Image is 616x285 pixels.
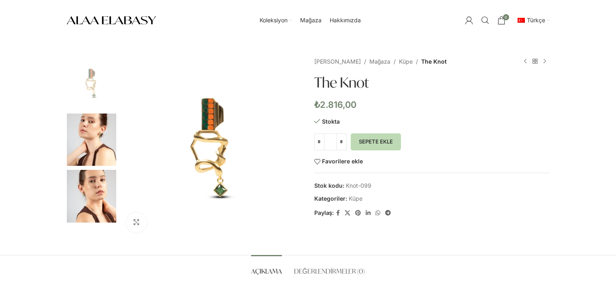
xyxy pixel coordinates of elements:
p: Stokta [314,118,550,125]
a: Telegram sosyal medya linki [383,208,393,219]
span: The Knot [421,57,447,66]
a: Hakkımızda [330,12,361,28]
a: Küpe [349,195,362,202]
span: ₺ [314,99,320,110]
span: Açıklama [251,267,282,276]
div: İkincil navigasyon [512,12,554,28]
img: The Knot - Görsel 3 [67,170,116,223]
a: Site logo [67,16,156,23]
h1: The Knot [314,75,550,91]
span: 0 [503,14,509,20]
span: Knot-099 [346,182,371,189]
a: Mağaza [300,12,322,28]
span: Hakkımızda [330,17,361,24]
a: [PERSON_NAME] [314,57,361,66]
span: Paylaş: [314,208,334,217]
a: Koleksiyon [260,12,292,28]
span: Mağaza [300,17,322,24]
a: Linkedin sosyal bağlantısı [363,208,373,219]
a: Küpe [399,57,413,66]
a: Facebook sosyal bağlantısı [334,208,342,219]
a: Sonraki ürün [540,57,550,66]
a: Favorilere ekle [314,159,363,165]
span: Türkçe [527,17,545,24]
a: tr_TRTürkçe [516,12,550,28]
span: Koleksiyon [260,17,288,24]
a: WhatsApp sosyal bağlantısı [373,208,383,219]
img: The Knot - Görsel 2 [67,114,116,166]
span: Stok kodu: [314,182,344,189]
img: The Knot [67,57,116,109]
button: Sepete Ekle [351,133,401,150]
a: Arama [477,12,493,28]
a: Mağaza [369,57,391,66]
div: Ana yönlendirici [160,12,461,28]
img: Türkçe [518,18,525,23]
span: Favorilere ekle [322,159,363,164]
span: Değerlendirmeler (0) [294,267,365,276]
input: Ürün miktarı [324,133,337,150]
a: 0 [493,12,509,28]
a: X social link [342,208,353,219]
bdi: 2.816,00 [314,99,356,110]
nav: Breadcrumb [314,57,512,66]
a: Önceki ürün [520,57,530,66]
a: Pinterest sosyal bağlantısı [353,208,363,219]
span: Kategoriler: [314,195,347,202]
